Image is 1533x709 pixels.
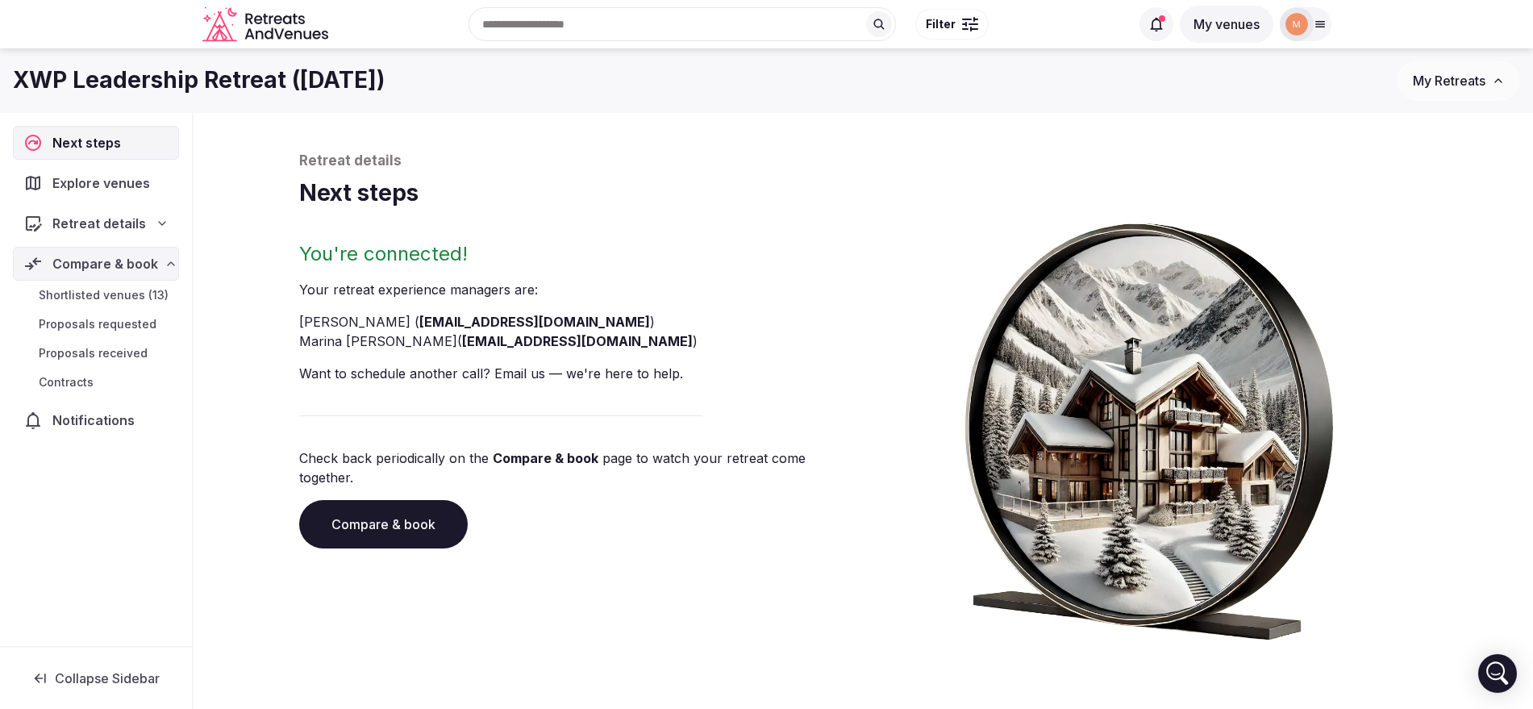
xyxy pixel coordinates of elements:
button: Collapse Sidebar [13,661,179,696]
h2: You're connected! [299,241,857,267]
span: Collapse Sidebar [55,670,160,686]
h1: XWP Leadership Retreat ([DATE]) [13,65,385,96]
a: Shortlisted venues (13) [13,284,179,307]
img: marina [1285,13,1308,35]
button: Filter [915,9,989,40]
a: Compare & book [493,450,598,466]
span: Shortlisted venues (13) [39,287,169,303]
span: Proposals requested [39,316,156,332]
div: Open Intercom Messenger [1478,654,1517,693]
a: Compare & book [299,500,468,548]
span: Compare & book [52,254,158,273]
span: Proposals received [39,345,148,361]
span: Contracts [39,374,94,390]
a: [EMAIL_ADDRESS][DOMAIN_NAME] [419,314,650,330]
span: Explore venues [52,173,156,193]
a: Visit the homepage [202,6,331,43]
a: Next steps [13,126,179,160]
a: Notifications [13,403,179,437]
a: [EMAIL_ADDRESS][DOMAIN_NAME] [462,333,693,349]
p: Retreat details [299,152,1428,171]
button: My Retreats [1398,60,1520,101]
button: My venues [1180,6,1273,43]
a: Proposals requested [13,313,179,336]
a: Proposals received [13,342,179,365]
span: Next steps [52,133,127,152]
span: My Retreats [1413,73,1485,89]
span: Notifications [52,411,141,430]
svg: Retreats and Venues company logo [202,6,331,43]
p: Want to schedule another call? Email us — we're here to help. [299,364,857,383]
p: Check back periodically on the page to watch your retreat come together. [299,448,857,487]
span: Retreat details [52,214,146,233]
span: Filter [926,16,956,32]
a: Explore venues [13,166,179,200]
li: [PERSON_NAME] ( ) [299,312,857,332]
li: Marina [PERSON_NAME] ( ) [299,332,857,351]
img: Winter chalet retreat in picture frame [935,209,1364,640]
a: My venues [1180,16,1273,32]
p: Your retreat experience manager s are : [299,280,857,299]
a: Contracts [13,371,179,394]
h1: Next steps [299,177,1428,209]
